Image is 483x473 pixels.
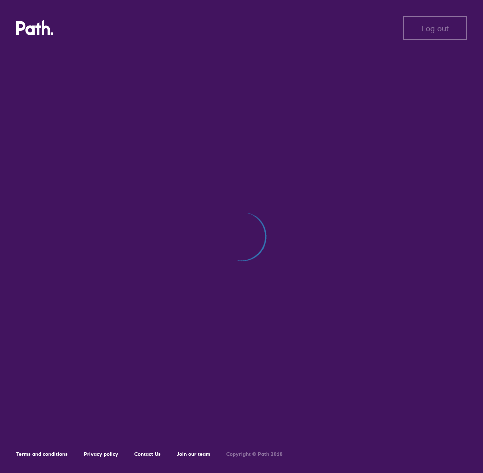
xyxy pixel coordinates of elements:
button: Log out [403,16,467,40]
span: Log out [421,24,449,33]
a: Privacy policy [84,451,118,457]
a: Terms and conditions [16,451,68,457]
a: Contact Us [134,451,161,457]
h6: Copyright © Path 2018 [226,451,283,457]
a: Join our team [177,451,210,457]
